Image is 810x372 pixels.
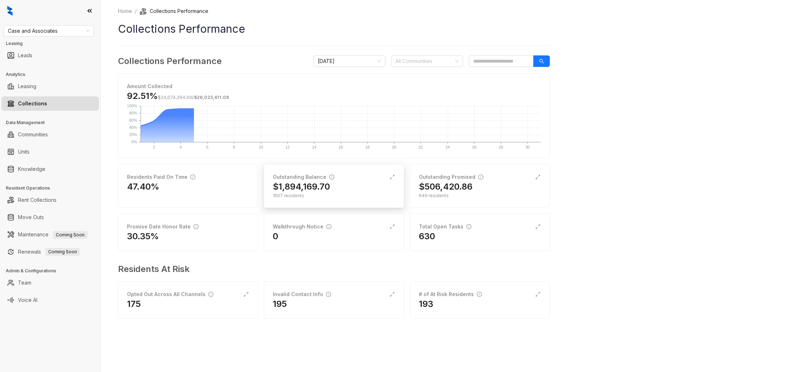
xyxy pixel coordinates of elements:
[8,26,90,36] span: Case and Associates
[18,145,30,159] a: Units
[419,192,541,199] div: 649 residents
[45,248,80,256] span: Coming Soon
[127,231,159,242] h2: 30.35%
[419,223,471,231] div: Total Open Tasks
[259,145,263,149] text: 10
[129,132,137,137] text: 20%
[418,145,423,149] text: 22
[326,224,331,229] span: info-circle
[1,293,99,307] li: Voice AI
[466,224,471,229] span: info-circle
[158,95,192,100] span: $24,074,394.09
[535,224,541,230] span: expand-alt
[158,95,229,100] span: /
[1,48,99,63] li: Leads
[153,145,155,149] text: 2
[1,127,99,142] li: Communities
[478,174,483,180] span: info-circle
[129,111,137,115] text: 80%
[1,210,99,224] li: Move Outs
[1,162,99,176] li: Knowledge
[18,245,80,259] a: RenewalsComing Soon
[273,231,278,242] h2: 0
[445,145,450,149] text: 24
[339,145,343,149] text: 16
[118,21,550,37] h1: Collections Performance
[18,96,47,111] a: Collections
[180,145,182,149] text: 4
[273,181,330,192] h2: $1,894,169.70
[499,145,503,149] text: 28
[318,56,381,67] span: October 2025
[18,276,31,290] a: Team
[140,7,208,15] li: Collections Performance
[127,223,199,231] div: Promise Date Honor Rate
[233,145,235,149] text: 8
[1,193,99,207] li: Rent Collections
[1,145,99,159] li: Units
[127,173,195,181] div: Residents Paid On Time
[326,292,331,297] span: info-circle
[131,140,137,144] text: 0%
[1,227,99,242] li: Maintenance
[539,59,544,64] span: search
[1,79,99,94] li: Leasing
[6,185,100,191] h3: Resident Operations
[117,7,134,15] a: Home
[18,79,36,94] a: Leasing
[273,192,395,199] div: 1507 residents
[127,83,172,89] strong: Amount Collected
[6,268,100,274] h3: Admin & Configurations
[1,245,99,259] li: Renewals
[329,174,334,180] span: info-circle
[535,291,541,297] span: expand-alt
[419,231,435,242] h2: 630
[129,125,137,130] text: 40%
[312,145,316,149] text: 14
[118,55,222,68] h3: Collections Performance
[273,298,287,310] h2: 195
[194,224,199,229] span: info-circle
[53,231,87,239] span: Coming Soon
[535,174,541,180] span: expand-alt
[389,291,395,297] span: expand-alt
[18,162,45,176] a: Knowledge
[135,7,137,15] li: /
[6,119,100,126] h3: Data Management
[365,145,370,149] text: 18
[243,291,249,297] span: expand-alt
[127,290,213,298] div: Opted Out Across All Channels
[18,293,37,307] a: Voice AI
[1,96,99,111] li: Collections
[18,193,56,207] a: Rent Collections
[7,6,13,16] img: logo
[6,40,100,47] h3: Leasing
[127,181,159,192] h2: 47.40%
[18,210,44,224] a: Move Outs
[419,290,482,298] div: # of At Risk Residents
[389,224,395,230] span: expand-alt
[18,48,32,63] a: Leads
[419,173,483,181] div: Outstanding Promised
[208,292,213,297] span: info-circle
[190,174,195,180] span: info-circle
[273,223,331,231] div: Walkthrough Notice
[477,292,482,297] span: info-circle
[273,290,331,298] div: Invalid Contact Info
[525,145,530,149] text: 30
[127,90,229,102] h3: 92.51%
[472,145,476,149] text: 26
[206,145,208,149] text: 6
[129,118,137,122] text: 60%
[419,298,433,310] h2: 193
[127,298,141,310] h2: 175
[392,145,396,149] text: 20
[118,263,544,276] h3: Residents At Risk
[285,145,290,149] text: 12
[419,181,472,192] h2: $506,420.86
[194,95,229,100] span: $26,023,411.09
[273,173,334,181] div: Outstanding Balance
[6,71,100,78] h3: Analytics
[1,276,99,290] li: Team
[127,104,137,108] text: 100%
